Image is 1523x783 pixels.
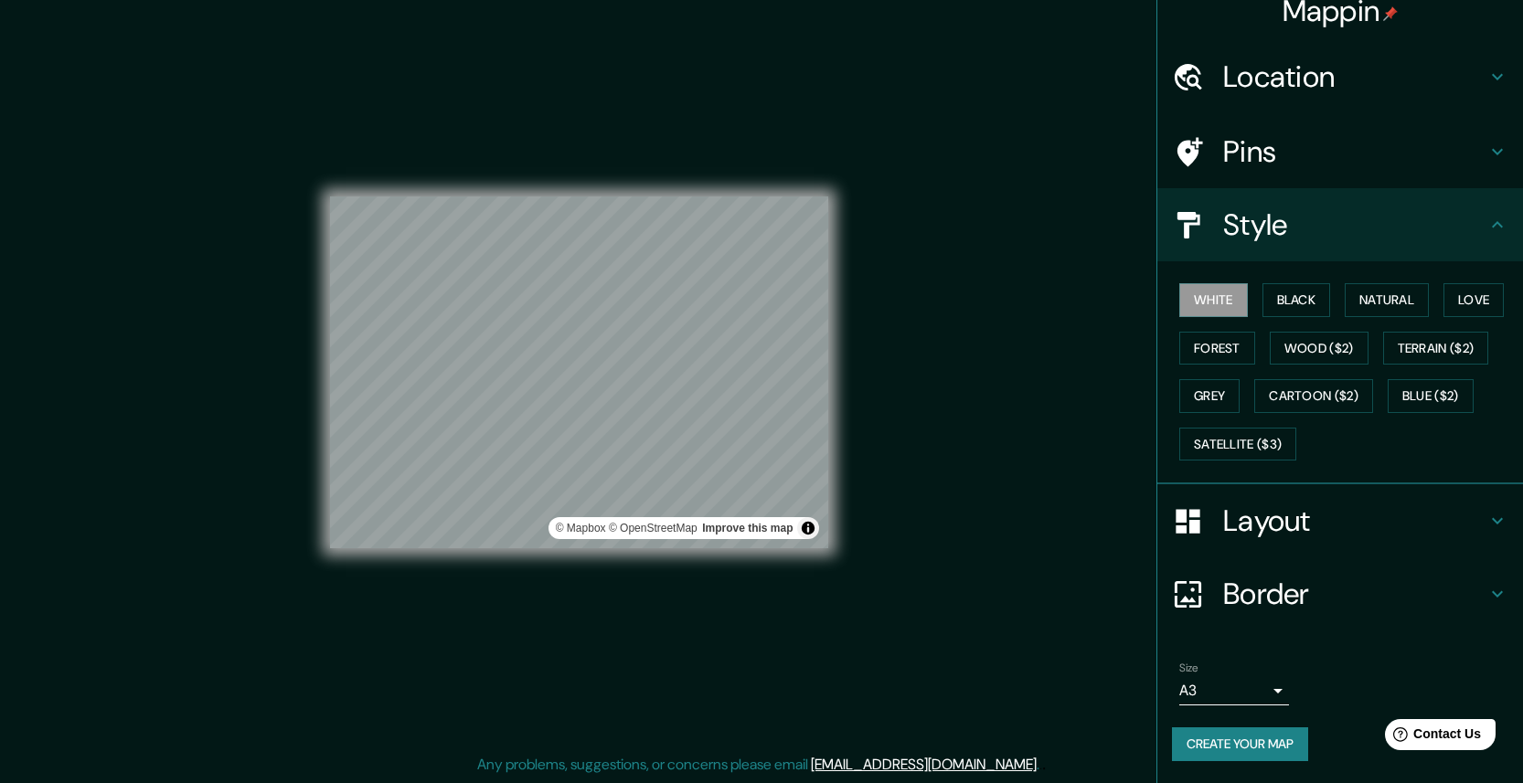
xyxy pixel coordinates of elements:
label: Size [1179,661,1198,676]
iframe: Help widget launcher [1360,712,1503,763]
a: Mapbox [556,522,606,534]
div: . [1042,754,1046,776]
div: Pins [1157,115,1523,188]
button: Wood ($2) [1270,332,1369,365]
canvas: Map [330,196,828,548]
div: A3 [1179,676,1289,705]
button: Love [1443,283,1504,317]
h4: Location [1223,58,1486,95]
h4: Layout [1223,503,1486,539]
button: Create your map [1172,727,1308,761]
div: . [1039,754,1042,776]
button: White [1179,283,1248,317]
div: Border [1157,557,1523,630]
img: pin-icon.png [1383,6,1398,21]
button: Natural [1345,283,1429,317]
div: Location [1157,40,1523,113]
button: Toggle attribution [797,517,819,539]
div: Layout [1157,484,1523,557]
button: Terrain ($2) [1383,332,1489,365]
button: Grey [1179,379,1240,413]
button: Blue ($2) [1388,379,1474,413]
a: Map feedback [702,522,793,534]
h4: Style [1223,206,1486,243]
button: Black [1262,283,1331,317]
button: Satellite ($3) [1179,428,1296,461]
a: [EMAIL_ADDRESS][DOMAIN_NAME] [811,755,1037,774]
div: Style [1157,188,1523,261]
button: Cartoon ($2) [1254,379,1373,413]
p: Any problems, suggestions, or concerns please email . [477,754,1039,776]
h4: Pins [1223,133,1486,170]
a: OpenStreetMap [609,522,698,534]
h4: Border [1223,576,1486,612]
button: Forest [1179,332,1255,365]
